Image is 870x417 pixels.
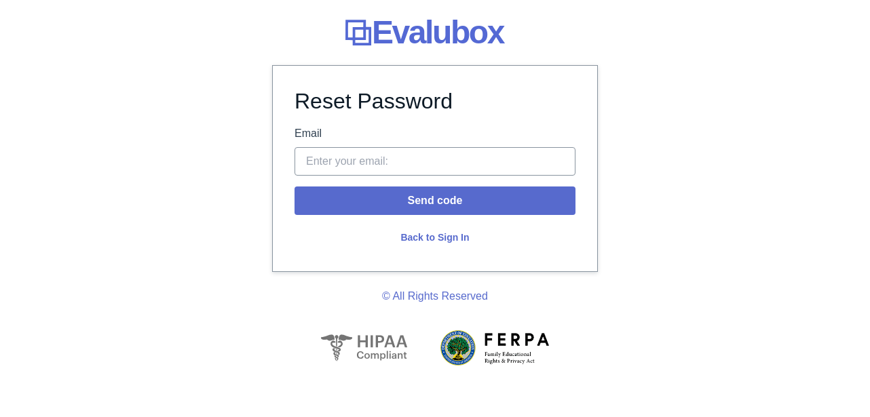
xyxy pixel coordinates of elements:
button: Send code [295,186,575,215]
img: Ferpa compliance logo [440,304,549,391]
label: Email [295,125,575,142]
button: Back to Sign In [392,226,478,250]
input: Enter your email: [295,147,575,176]
span: Evalubox [372,16,504,49]
p: © All Rights Reserved [288,288,582,304]
h3: Reset Password [295,87,575,115]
